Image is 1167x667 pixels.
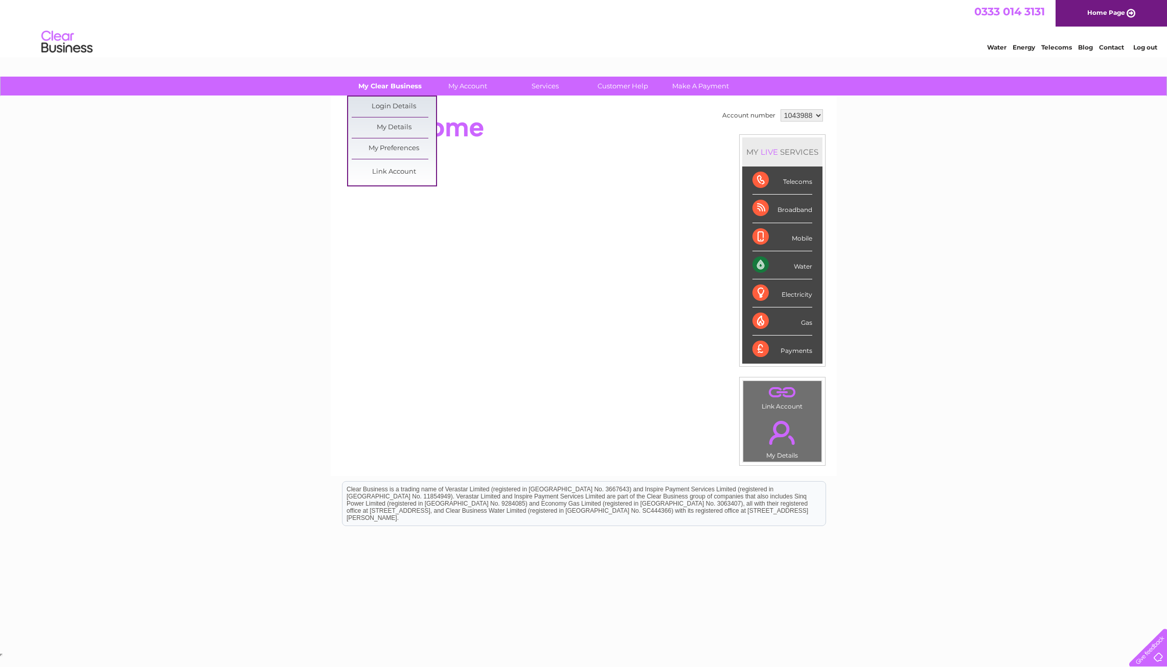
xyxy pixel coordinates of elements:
[752,307,812,336] div: Gas
[503,77,587,96] a: Services
[752,195,812,223] div: Broadband
[352,97,436,117] a: Login Details
[41,27,93,58] img: logo.png
[974,5,1045,18] a: 0333 014 3131
[1099,43,1124,51] a: Contact
[658,77,743,96] a: Make A Payment
[581,77,665,96] a: Customer Help
[752,279,812,307] div: Electricity
[1013,43,1035,51] a: Energy
[752,336,812,363] div: Payments
[1078,43,1093,51] a: Blog
[987,43,1006,51] a: Water
[759,147,780,157] div: LIVE
[743,380,822,413] td: Link Account
[425,77,510,96] a: My Account
[342,6,826,50] div: Clear Business is a trading name of Verastar Limited (registered in [GEOGRAPHIC_DATA] No. 3667643...
[1133,43,1157,51] a: Log out
[352,162,436,182] a: Link Account
[348,77,432,96] a: My Clear Business
[752,166,812,195] div: Telecoms
[746,384,819,401] a: .
[1041,43,1072,51] a: Telecoms
[352,138,436,159] a: My Preferences
[742,137,822,166] div: MY SERVICES
[720,107,778,124] td: Account number
[352,117,436,138] a: My Details
[746,415,819,450] a: .
[752,251,812,279] div: Water
[752,223,812,251] div: Mobile
[743,412,822,462] td: My Details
